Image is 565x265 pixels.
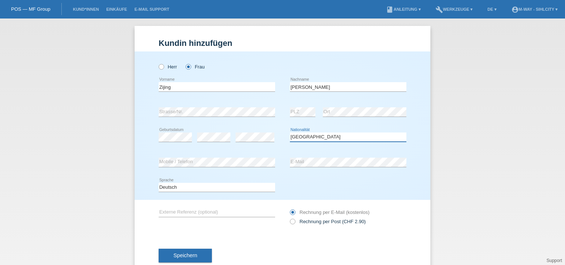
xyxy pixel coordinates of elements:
[159,38,406,48] h1: Kundin hinzufügen
[159,64,177,70] label: Herr
[11,6,50,12] a: POS — MF Group
[436,6,443,13] i: build
[159,64,163,69] input: Herr
[186,64,190,69] input: Frau
[432,7,477,11] a: buildWerkzeuge ▾
[290,209,295,219] input: Rechnung per E-Mail (kostenlos)
[382,7,424,11] a: bookAnleitung ▾
[186,64,204,70] label: Frau
[290,209,369,215] label: Rechnung per E-Mail (kostenlos)
[69,7,102,11] a: Kund*innen
[511,6,519,13] i: account_circle
[290,219,366,224] label: Rechnung per Post (CHF 2.90)
[159,249,212,263] button: Speichern
[547,258,562,263] a: Support
[102,7,131,11] a: Einkäufe
[173,252,197,258] span: Speichern
[484,7,500,11] a: DE ▾
[131,7,173,11] a: E-Mail Support
[508,7,561,11] a: account_circlem-way - Sihlcity ▾
[290,219,295,228] input: Rechnung per Post (CHF 2.90)
[386,6,393,13] i: book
